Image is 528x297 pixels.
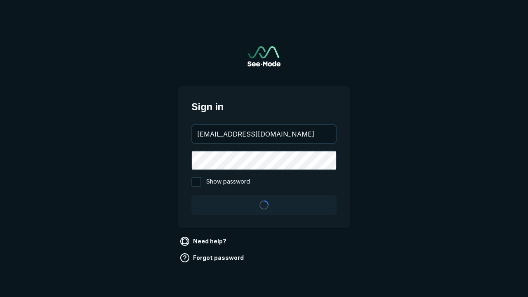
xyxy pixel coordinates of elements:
span: Sign in [191,99,337,114]
a: Need help? [178,235,230,248]
a: Forgot password [178,251,247,264]
img: See-Mode Logo [247,46,280,66]
input: your@email.com [192,125,336,143]
a: Go to sign in [247,46,280,66]
span: Show password [206,177,250,187]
